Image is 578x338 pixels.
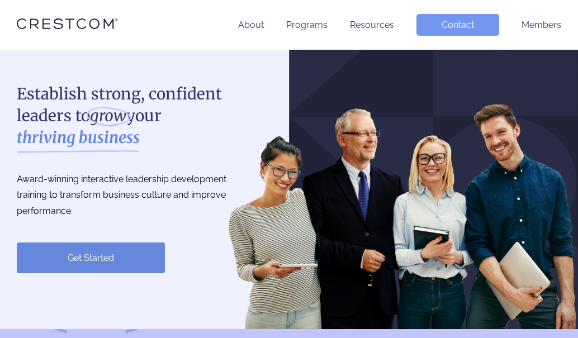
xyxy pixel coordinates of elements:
a: Programs [286,20,328,30]
a: Members [522,20,561,30]
a: Contact [416,14,499,36]
i: grow [90,105,126,127]
a: Get Started [17,242,165,273]
h1: Establish strong, confident leaders to your [17,83,252,149]
strong: thriving business [17,127,140,149]
a: Resources [350,20,394,30]
p: Award-winning interactive leadership development training to transform business culture and impro... [17,172,252,220]
a: About [238,20,264,30]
